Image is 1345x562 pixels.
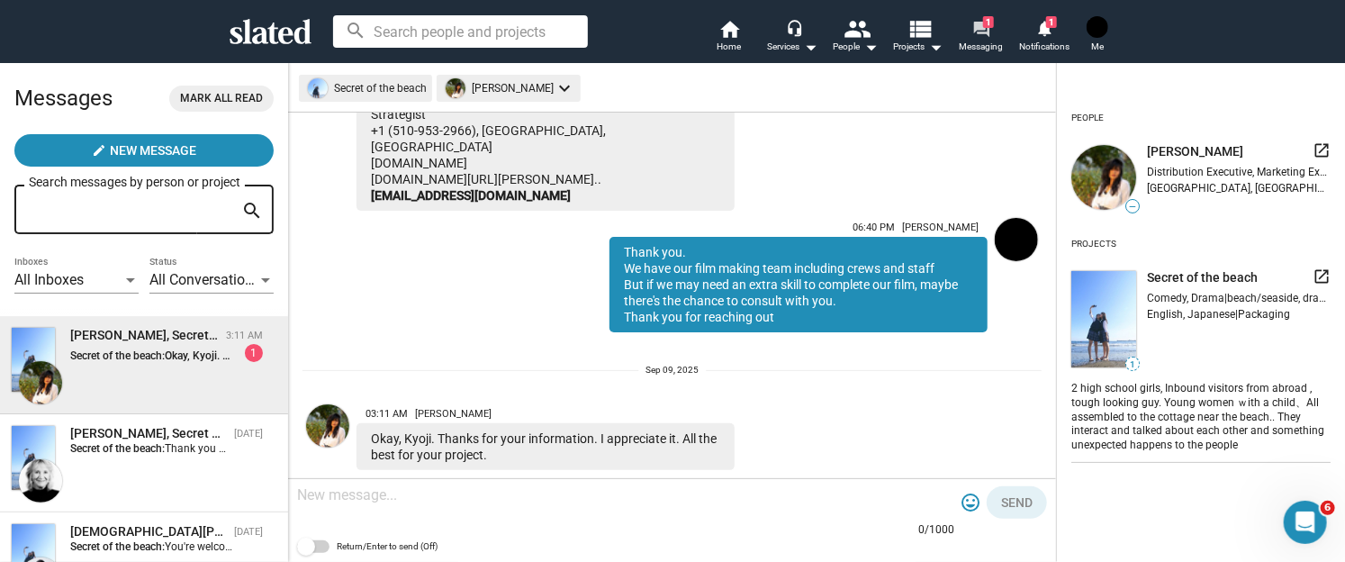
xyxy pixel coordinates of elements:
[415,408,492,420] span: [PERSON_NAME]
[1224,292,1227,304] span: |
[1071,271,1136,367] img: undefined
[371,188,571,203] a: [EMAIL_ADDRESS][DOMAIN_NAME]
[149,271,260,288] span: All Conversations
[907,15,934,41] mat-icon: view_list
[1046,16,1057,28] span: 1
[337,536,438,557] span: Return/Enter to send (Off)
[234,428,263,440] time: [DATE]
[1076,13,1119,59] button: Kyoji OhnoMe
[1235,308,1238,321] span: |
[1087,16,1108,38] img: Kyoji Ohno
[70,327,219,344] div: Esha Bargate, Secret of the beach
[12,426,55,490] img: Secret of the beach
[554,77,575,99] mat-icon: keyboard_arrow_down
[925,36,947,58] mat-icon: arrow_drop_down
[226,330,263,341] time: 3:11 AM
[718,36,742,58] span: Home
[1238,308,1290,321] span: Packaging
[767,36,817,58] div: Services
[333,15,588,48] input: Search people and projects
[165,349,564,362] span: Okay, Kyoji. Thanks for your information. I appreciate it. All the best for your project.
[995,218,1038,261] img: Kyoji Ohno
[1126,359,1139,370] span: 1
[14,77,113,120] h2: Messages
[1071,105,1104,131] div: People
[609,237,988,332] div: Thank you. We have our film making team including crews and staff But if we may need an extra ski...
[983,16,994,28] span: 1
[1147,182,1331,195] div: [GEOGRAPHIC_DATA], [GEOGRAPHIC_DATA], [GEOGRAPHIC_DATA]
[70,349,165,362] strong: Secret of the beach:
[1019,36,1070,58] span: Notifications
[241,197,263,225] mat-icon: search
[972,20,989,37] mat-icon: forum
[70,523,227,540] div: Muhammad Albany, Secret of the beach
[70,442,165,455] strong: Secret of the beach:
[991,214,1042,336] a: Kyoji Ohno
[1313,141,1331,159] mat-icon: launch
[12,328,55,392] img: Secret of the beach
[110,134,196,167] span: New Message
[1126,202,1139,212] span: —
[799,36,821,58] mat-icon: arrow_drop_down
[844,15,871,41] mat-icon: people
[1147,143,1243,160] span: [PERSON_NAME]
[357,423,735,470] div: Okay, Kyoji. Thanks for your information. I appreciate it. All the best for your project.
[14,134,274,167] button: New Message
[70,425,227,442] div: Shelly Bancroft, Secret of the beach
[887,18,950,58] button: Projects
[245,344,263,362] div: 1
[1001,486,1033,519] span: Send
[92,143,106,158] mat-icon: create
[234,526,263,538] time: [DATE]
[1321,501,1335,515] span: 6
[902,222,979,233] span: [PERSON_NAME]
[1284,501,1327,544] iframe: Intercom live chat
[1147,292,1224,304] span: Comedy, Drama
[1035,19,1052,36] mat-icon: notifications
[180,89,263,108] span: Mark all read
[437,75,581,102] mat-chip: [PERSON_NAME]
[1071,145,1136,210] img: undefined
[169,86,274,112] button: Mark all read
[366,408,408,420] span: 03:11 AM
[1091,36,1104,58] span: Me
[860,36,881,58] mat-icon: arrow_drop_down
[786,20,802,36] mat-icon: headset_mic
[19,361,62,404] img: Esha Bargate
[987,486,1047,519] button: Send
[70,540,165,553] strong: Secret of the beach:
[824,18,887,58] button: People
[833,36,878,58] div: People
[698,18,761,58] a: Home
[1071,231,1116,257] div: Projects
[1147,166,1331,178] div: Distribution Executive, Marketing Executive, Producer
[165,540,1270,553] span: You're welcome! Yes, she’s definitely experienced in crowdfunding and has quite a strong network....
[960,492,981,513] mat-icon: tag_faces
[306,404,349,448] img: Esha Bargate
[1071,378,1331,454] div: 2 high school girls, Inbound visitors from abroad , tough looking guy. Young women ｗith a child、A...
[918,523,954,538] mat-hint: 0/1000
[446,78,465,98] img: undefined
[853,222,895,233] span: 06:40 PM
[718,18,740,40] mat-icon: home
[1313,267,1331,286] mat-icon: launch
[894,36,943,58] span: Projects
[1013,18,1076,58] a: 1Notifications
[1147,308,1235,321] span: English, Japanese
[960,36,1004,58] span: Messaging
[14,271,84,288] span: All Inboxes
[302,401,353,474] a: Esha Bargate
[1147,269,1258,286] span: Secret of the beach
[950,18,1013,58] a: 1Messaging
[761,18,824,58] button: Services
[19,459,62,503] img: Shelly Bancroft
